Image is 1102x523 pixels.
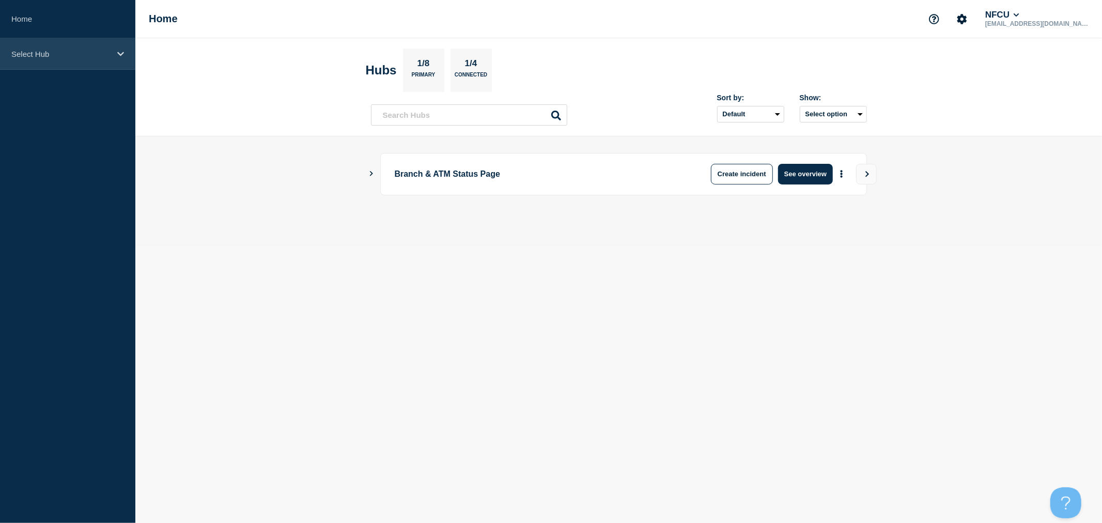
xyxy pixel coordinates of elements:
button: Select option [800,106,867,122]
iframe: Help Scout Beacon - Open [1050,487,1081,518]
button: Create incident [711,164,773,184]
button: See overview [778,164,833,184]
p: 1/8 [413,58,433,72]
select: Sort by [717,106,784,122]
p: [EMAIL_ADDRESS][DOMAIN_NAME] [983,20,1091,27]
button: Show Connected Hubs [369,170,374,178]
p: 1/4 [461,58,481,72]
p: Branch & ATM Status Page [395,164,680,184]
button: More actions [835,164,848,183]
p: Primary [412,72,436,83]
p: Connected [455,72,487,83]
div: Sort by: [717,94,784,102]
div: Show: [800,94,867,102]
button: Support [923,8,945,30]
p: Select Hub [11,50,111,58]
button: Account settings [951,8,973,30]
h2: Hubs [366,63,397,78]
h1: Home [149,13,178,25]
input: Search Hubs [371,104,567,126]
button: NFCU [983,10,1021,20]
button: View [856,164,877,184]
